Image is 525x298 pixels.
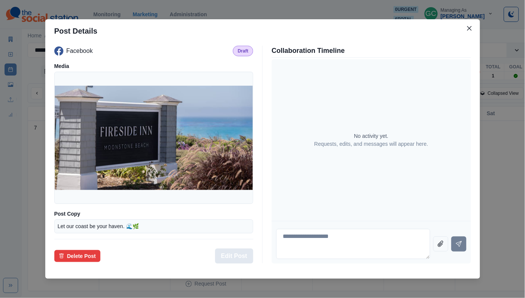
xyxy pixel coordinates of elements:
button: Attach file [433,236,448,252]
p: Draft [238,48,248,54]
p: Let our coast be your haven. 🌊🌿 [58,223,139,230]
button: Send message [451,236,466,252]
p: No activity yet. [354,132,388,140]
p: Media [54,62,254,70]
header: Post Details [45,19,480,43]
p: Post Copy [54,210,254,218]
button: Delete Post [54,250,100,262]
button: Close [463,22,476,34]
p: Requests, edits, and messages will appear here. [314,140,428,148]
button: Edit Post [215,249,253,264]
p: Facebook [66,46,93,56]
img: q3a6nb6rcvwngojjvyvd [55,86,253,190]
p: Collaboration Timeline [272,46,471,56]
